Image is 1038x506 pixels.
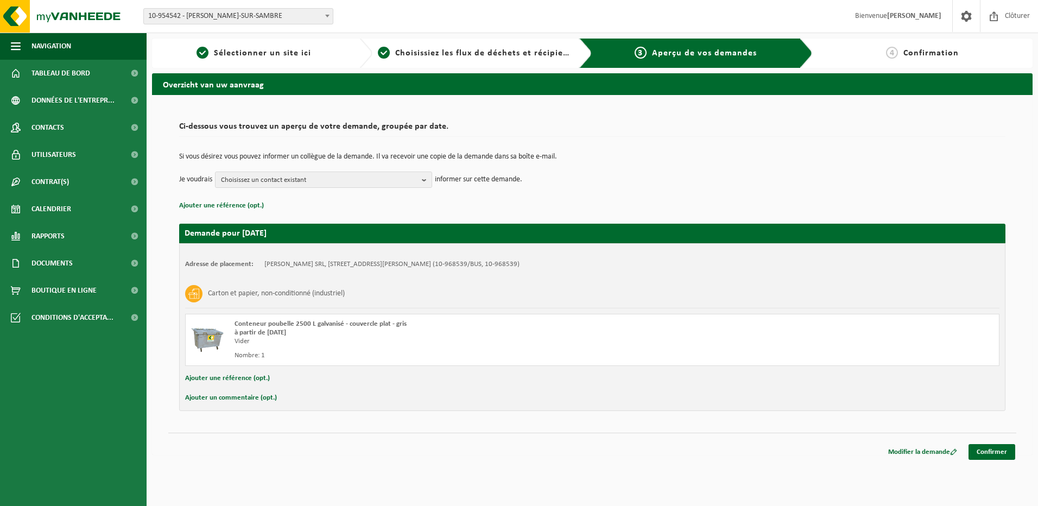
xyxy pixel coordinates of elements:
[179,153,1005,161] p: Si vous désirez vous pouvez informer un collègue de la demande. Il va recevoir une copie de la de...
[179,199,264,213] button: Ajouter une référence (opt.)
[143,8,333,24] span: 10-954542 - SNEESSENS BERNARD - JEMEPPE-SUR-SAMBRE
[903,49,959,58] span: Confirmation
[197,47,208,59] span: 1
[31,141,76,168] span: Utilisateurs
[157,47,351,60] a: 1Sélectionner un site ici
[378,47,571,60] a: 2Choisissiez les flux de déchets et récipients
[215,172,432,188] button: Choisissez un contact existant
[31,250,73,277] span: Documents
[31,168,69,195] span: Contrat(s)
[235,320,407,327] span: Conteneur poubelle 2500 L galvanisé - couvercle plat - gris
[191,320,224,352] img: WB-2500-GAL-GY-01.png
[235,337,636,346] div: Vider
[31,304,113,331] span: Conditions d'accepta...
[152,73,1033,94] h2: Overzicht van uw aanvraag
[31,60,90,87] span: Tableau de bord
[214,49,311,58] span: Sélectionner un site ici
[179,122,1005,137] h2: Ci-dessous vous trouvez un aperçu de votre demande, groupée par date.
[235,351,636,360] div: Nombre: 1
[264,260,520,269] td: [PERSON_NAME] SRL, [STREET_ADDRESS][PERSON_NAME] (10-968539/BUS, 10-968539)
[886,47,898,59] span: 4
[179,172,212,188] p: Je voudrais
[31,223,65,250] span: Rapports
[378,47,390,59] span: 2
[185,261,254,268] strong: Adresse de placement:
[144,9,333,24] span: 10-954542 - SNEESSENS BERNARD - JEMEPPE-SUR-SAMBRE
[185,229,267,238] strong: Demande pour [DATE]
[887,12,941,20] strong: [PERSON_NAME]
[31,114,64,141] span: Contacts
[635,47,647,59] span: 3
[208,285,345,302] h3: Carton et papier, non-conditionné (industriel)
[221,172,417,188] span: Choisissez un contact existant
[31,87,115,114] span: Données de l'entrepr...
[235,329,286,336] strong: à partir de [DATE]
[31,277,97,304] span: Boutique en ligne
[435,172,522,188] p: informer sur cette demande.
[31,33,71,60] span: Navigation
[185,371,270,385] button: Ajouter une référence (opt.)
[185,391,277,405] button: Ajouter un commentaire (opt.)
[969,444,1015,460] a: Confirmer
[31,195,71,223] span: Calendrier
[880,444,965,460] a: Modifier la demande
[395,49,576,58] span: Choisissiez les flux de déchets et récipients
[652,49,757,58] span: Aperçu de vos demandes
